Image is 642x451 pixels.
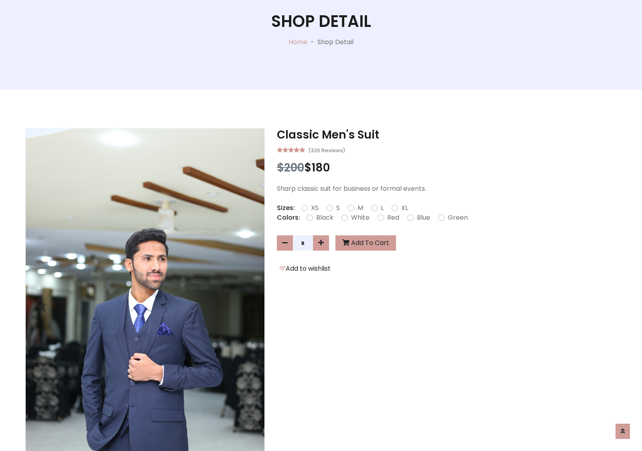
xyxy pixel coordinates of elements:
a: Home [288,37,307,47]
p: Shop Detail [317,37,354,47]
label: S [336,203,340,213]
button: Add To Cart [335,235,396,251]
button: Add to wishlist [277,263,333,274]
label: Blue [417,213,430,222]
label: Red [387,213,399,222]
p: Sharp classic suit for business or formal events. [277,184,617,194]
label: XS [311,203,319,213]
p: Sizes: [277,203,295,213]
small: (326 Reviews) [308,145,345,155]
h3: $ [277,161,617,175]
label: White [351,213,370,222]
h1: Shop Detail [271,12,371,31]
label: M [358,203,363,213]
label: XL [401,203,408,213]
p: Colors: [277,213,300,222]
span: $200 [277,160,304,176]
span: 180 [311,160,330,176]
h3: Classic Men's Suit [277,128,617,142]
label: Green [448,213,468,222]
p: - [307,37,317,47]
label: Black [316,213,333,222]
label: L [381,203,384,213]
